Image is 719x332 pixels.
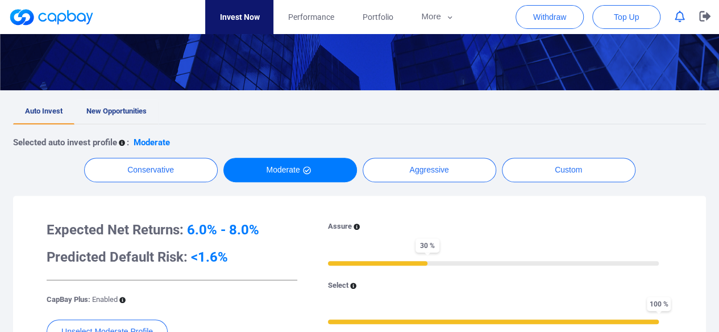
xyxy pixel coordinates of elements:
[288,11,334,23] span: Performance
[187,222,259,238] span: 6.0% - 8.0%
[415,238,439,253] span: 30 %
[614,11,639,23] span: Top Up
[363,158,496,182] button: Aggressive
[86,107,147,115] span: New Opportunities
[47,221,297,239] h3: Expected Net Returns:
[223,158,357,182] button: Moderate
[25,107,63,115] span: Auto Invest
[13,136,117,149] p: Selected auto invest profile
[92,295,118,304] span: Enabled
[84,158,218,182] button: Conservative
[328,221,352,233] p: Assure
[592,5,660,29] button: Top Up
[47,248,297,266] h3: Predicted Default Risk:
[516,5,584,29] button: Withdraw
[134,136,170,149] p: Moderate
[362,11,393,23] span: Portfolio
[191,249,228,265] span: <1.6%
[647,297,671,311] span: 100 %
[127,136,129,149] p: :
[502,158,635,182] button: Custom
[328,280,348,292] p: Select
[47,294,118,306] p: CapBay Plus:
